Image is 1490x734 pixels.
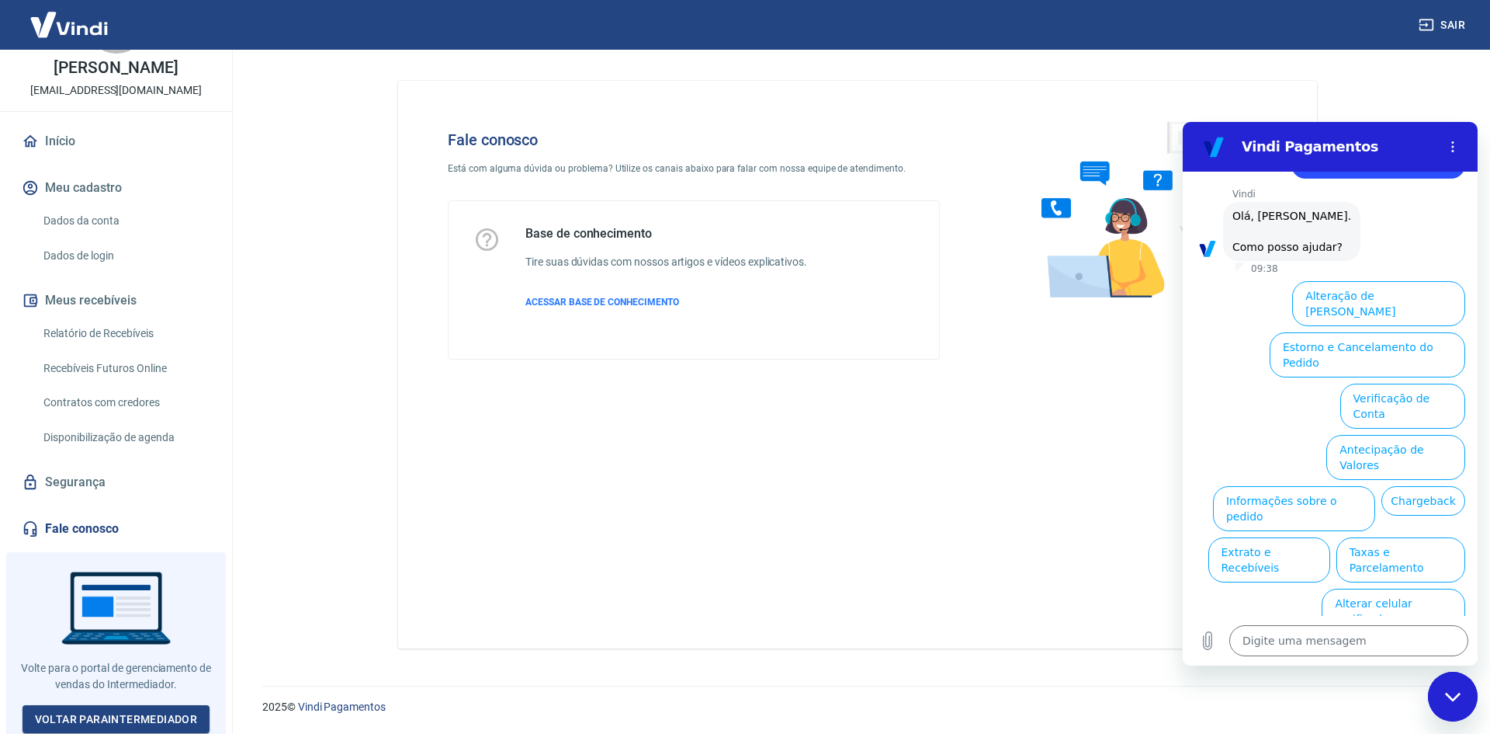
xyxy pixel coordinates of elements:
[525,226,807,242] h5: Base de conhecimento
[54,60,178,76] p: [PERSON_NAME]
[37,387,213,419] a: Contratos com credores
[448,130,940,149] h4: Fale conosco
[448,162,940,176] p: Está com alguma dúvida ou problema? Utilize os canais abaixo para falar com nossa equipe de atend...
[23,705,210,734] a: Voltar paraIntermediador
[525,254,807,270] h6: Tire suas dúvidas com nossos artigos e vídeos explicativos.
[19,284,213,318] button: Meus recebíveis
[262,699,1453,715] p: 2025 ©
[19,1,120,48] img: Vindi
[37,318,213,350] a: Relatório de Recebíveis
[37,205,213,237] a: Dados da conta
[37,240,213,272] a: Dados de login
[525,295,807,309] a: ACESSAR BASE DE CONHECIMENTO
[30,82,202,99] p: [EMAIL_ADDRESS][DOMAIN_NAME]
[37,422,213,454] a: Disponibilização de agenda
[1428,672,1478,722] iframe: Botão para abrir a janela de mensagens, conversa em andamento
[525,297,679,308] span: ACESSAR BASE DE CONHECIMENTO
[1183,122,1478,666] iframe: Janela de mensagens
[19,512,213,546] a: Fale conosco
[298,701,386,713] a: Vindi Pagamentos
[19,465,213,499] a: Segurança
[19,124,213,158] a: Início
[1415,11,1471,40] button: Sair
[1010,106,1246,313] img: Fale conosco
[37,353,213,384] a: Recebíveis Futuros Online
[19,171,213,205] button: Meu cadastro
